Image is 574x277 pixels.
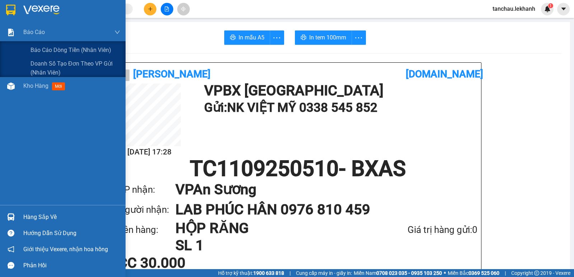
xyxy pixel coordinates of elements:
button: printerIn tem 100mm [295,30,352,45]
button: printerIn mẫu A5 [224,30,270,45]
span: In tem 100mm [309,33,346,42]
span: message [8,262,14,269]
span: Hỗ trợ kỹ thuật: [218,269,284,277]
img: warehouse-icon [7,82,15,90]
h1: Gửi: NK VIỆT MỸ 0338 545 852 [204,98,474,118]
div: Người nhận: [118,202,175,217]
b: [PERSON_NAME] [133,68,211,80]
div: CC 30.000 [118,256,237,270]
h1: VP BX [GEOGRAPHIC_DATA] [204,83,474,98]
span: 1 [549,3,552,8]
strong: 0369 525 060 [469,270,499,276]
span: Báo cáo dòng tiền (nhân viên) [30,46,111,54]
div: Giá trị hàng gửi: 0 [370,223,477,237]
span: ⚪️ [444,272,446,274]
button: more [270,30,284,45]
strong: 1900 633 818 [253,270,284,276]
span: In mẫu A5 [239,33,264,42]
span: printer [230,34,236,41]
span: aim [181,6,186,11]
img: icon-new-feature [544,6,551,12]
span: plus [148,6,153,11]
img: warehouse-icon [7,213,15,221]
img: solution-icon [7,29,15,36]
span: caret-down [560,6,567,12]
span: Doanh số tạo đơn theo VP gửi (nhân viên) [30,59,120,77]
img: logo-vxr [6,5,15,15]
div: Phản hồi [23,260,120,271]
button: file-add [161,3,173,15]
h1: LAB PHÚC HÂN 0976 810 459 [175,200,463,220]
button: plus [144,3,156,15]
strong: 0708 023 035 - 0935 103 250 [376,270,442,276]
span: mới [52,82,65,90]
button: more [352,30,366,45]
span: more [352,33,366,42]
span: Báo cáo [23,28,45,37]
span: copyright [534,271,539,276]
span: question-circle [8,230,14,237]
span: | [290,269,291,277]
span: file-add [164,6,169,11]
b: [DOMAIN_NAME] [406,68,483,80]
span: Cung cấp máy in - giấy in: [296,269,352,277]
h1: SL 1 [175,237,370,254]
span: Kho hàng [23,82,48,89]
sup: 1 [548,3,553,8]
button: caret-down [557,3,570,15]
span: | [505,269,506,277]
span: Giới thiệu Vexere, nhận hoa hồng [23,245,108,254]
span: Miền Bắc [448,269,499,277]
button: aim [177,3,190,15]
h1: VP An Sương [175,180,463,200]
div: VP nhận: [118,182,175,197]
div: Tên hàng: [118,223,175,237]
h1: TC1109250510 - BXAS [118,158,477,180]
span: more [270,33,284,42]
span: Miền Nam [354,269,442,277]
div: Hướng dẫn sử dụng [23,228,120,239]
h1: HỘP RĂNG [175,220,370,237]
span: tanchau.lekhanh [487,4,541,13]
div: Hàng sắp về [23,212,120,223]
span: down [114,29,120,35]
h2: [DATE] 17:28 [118,146,181,158]
span: printer [301,34,306,41]
span: notification [8,246,14,253]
